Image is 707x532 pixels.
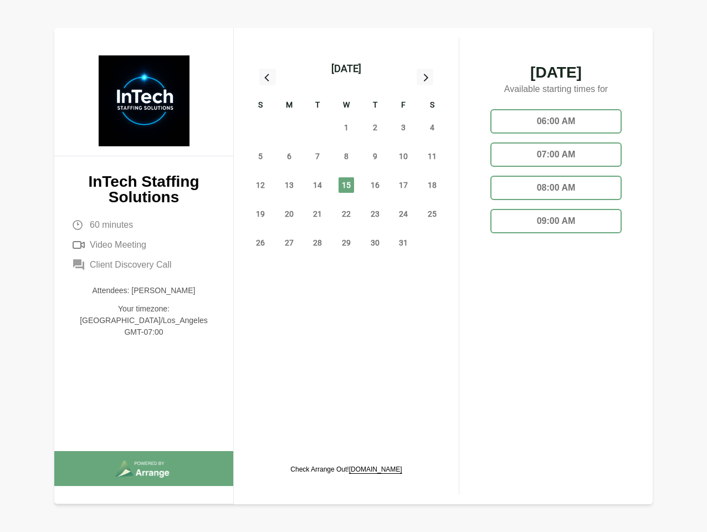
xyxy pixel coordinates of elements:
span: Saturday, October 18, 2025 [424,177,440,193]
span: Sunday, October 5, 2025 [253,149,268,164]
span: Wednesday, October 8, 2025 [339,149,354,164]
span: Wednesday, October 22, 2025 [339,206,354,222]
span: Saturday, October 4, 2025 [424,120,440,135]
span: Thursday, October 16, 2025 [367,177,383,193]
a: [DOMAIN_NAME] [349,465,402,473]
span: Sunday, October 12, 2025 [253,177,268,193]
div: 09:00 AM [490,209,622,233]
span: Monday, October 27, 2025 [281,235,297,250]
div: 08:00 AM [490,176,622,200]
div: T [303,99,332,113]
span: Video Meeting [90,238,146,252]
span: Wednesday, October 1, 2025 [339,120,354,135]
span: Saturday, October 11, 2025 [424,149,440,164]
span: Tuesday, October 28, 2025 [310,235,325,250]
span: Thursday, October 30, 2025 [367,235,383,250]
div: S [246,99,275,113]
span: Sunday, October 19, 2025 [253,206,268,222]
span: Thursday, October 9, 2025 [367,149,383,164]
p: InTech Staffing Solutions [72,174,216,205]
div: W [332,99,361,113]
div: T [361,99,390,113]
span: Tuesday, October 14, 2025 [310,177,325,193]
p: Attendees: [PERSON_NAME] [72,285,216,296]
span: Friday, October 3, 2025 [396,120,411,135]
div: M [275,99,304,113]
div: [DATE] [331,61,361,76]
div: F [390,99,418,113]
span: Client Discovery Call [90,258,172,272]
div: 07:00 AM [490,142,622,167]
span: Wednesday, October 15, 2025 [339,177,354,193]
p: Your timezone: [GEOGRAPHIC_DATA]/Los_Angeles GMT-07:00 [72,303,216,338]
span: Friday, October 17, 2025 [396,177,411,193]
span: Monday, October 20, 2025 [281,206,297,222]
span: Tuesday, October 21, 2025 [310,206,325,222]
span: Thursday, October 23, 2025 [367,206,383,222]
p: Available starting times for [481,80,631,100]
span: Friday, October 10, 2025 [396,149,411,164]
span: Friday, October 24, 2025 [396,206,411,222]
span: Friday, October 31, 2025 [396,235,411,250]
span: Saturday, October 25, 2025 [424,206,440,222]
span: Sunday, October 26, 2025 [253,235,268,250]
span: Thursday, October 2, 2025 [367,120,383,135]
div: S [418,99,447,113]
div: 06:00 AM [490,109,622,134]
span: 60 minutes [90,218,133,232]
span: Monday, October 6, 2025 [281,149,297,164]
span: Tuesday, October 7, 2025 [310,149,325,164]
span: [DATE] [481,65,631,80]
p: Check Arrange Out! [290,465,402,474]
span: Wednesday, October 29, 2025 [339,235,354,250]
span: Monday, October 13, 2025 [281,177,297,193]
